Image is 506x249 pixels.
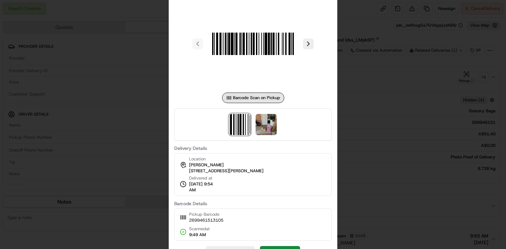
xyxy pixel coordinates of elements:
span: 2699461513105 [189,217,223,223]
span: 9:49 AM [189,232,210,238]
label: Barcode Details [174,201,332,206]
span: [DATE] 9:54 AM [189,181,219,193]
span: Pickup Barcode [189,211,223,217]
span: [PERSON_NAME] [189,162,224,168]
div: Barcode Scan on Pickup [222,93,284,103]
img: barcode_scan_on_pickup image [229,114,250,135]
span: Location [189,156,206,162]
span: [STREET_ADDRESS][PERSON_NAME] [189,168,264,174]
span: Delivered at [189,175,219,181]
img: photo_proof_of_delivery image [256,114,277,135]
label: Delivery Details [174,146,332,151]
span: Scanned at [189,226,210,232]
